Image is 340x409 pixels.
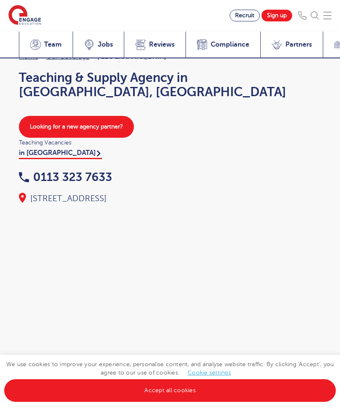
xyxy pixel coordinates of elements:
a: Sign up [262,10,292,21]
img: Phone [298,11,306,20]
a: Partners [260,31,323,58]
img: Search [311,11,319,20]
span: We use cookies to improve your experience, personalise content, and analyse website traffic. By c... [4,361,336,393]
span: Teaching Vacancies [19,138,321,147]
span: Recruit [235,12,254,18]
img: Engage Education [8,5,41,26]
a: Jobs [73,31,124,58]
div: [STREET_ADDRESS] [19,193,321,204]
span: Partners [285,40,312,49]
a: in [GEOGRAPHIC_DATA] [19,149,102,159]
h1: Teaching & Supply Agency in [GEOGRAPHIC_DATA], [GEOGRAPHIC_DATA] [19,71,321,99]
span: Team [44,40,62,49]
a: Accept all cookies [4,379,336,402]
a: Looking for a new agency partner? [19,116,134,138]
span: Reviews [149,40,175,49]
span: Compliance [211,40,249,49]
a: 0113 323 7633 [19,170,112,184]
a: Recruit [230,10,260,21]
span: Jobs [98,40,113,49]
a: Compliance [186,31,260,58]
a: Reviews [124,31,186,58]
a: Team [19,31,73,58]
a: Cookie settings [188,370,231,376]
img: Mobile Menu [323,11,332,20]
